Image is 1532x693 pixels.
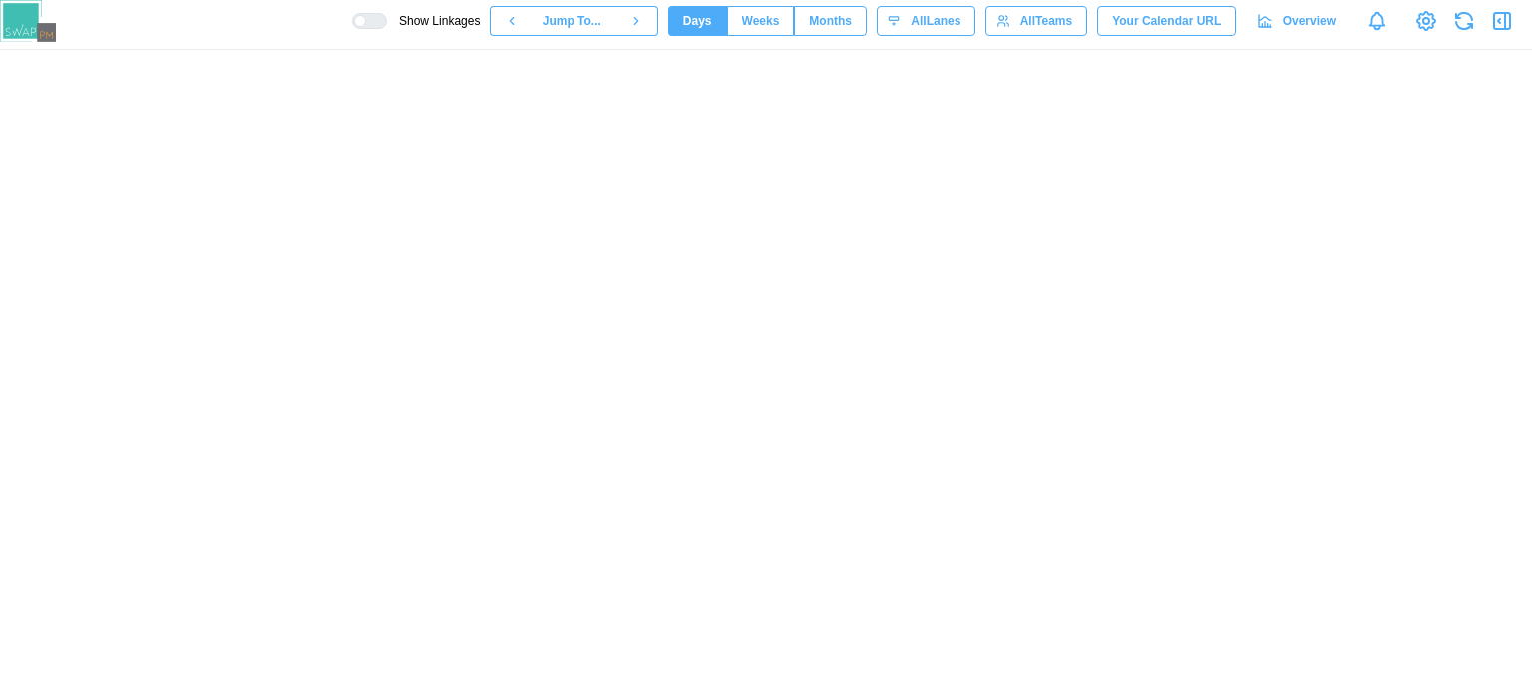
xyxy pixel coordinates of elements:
button: AllLanes [877,6,975,36]
button: AllTeams [985,6,1087,36]
span: All Teams [1020,7,1072,35]
button: Weeks [727,6,795,36]
button: Your Calendar URL [1097,6,1236,36]
button: Jump To... [533,6,614,36]
button: Months [794,6,867,36]
a: Overview [1246,6,1350,36]
button: Refresh Grid [1450,7,1478,35]
span: Jump To... [543,7,601,35]
span: Weeks [742,7,780,35]
span: Show Linkages [387,13,480,29]
span: All Lanes [911,7,960,35]
a: Notifications [1360,4,1394,38]
span: Your Calendar URL [1112,7,1221,35]
span: Days [683,7,712,35]
button: Days [668,6,727,36]
span: Months [809,7,852,35]
button: Open Drawer [1488,7,1516,35]
span: Overview [1283,7,1336,35]
a: View Project [1412,7,1440,35]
